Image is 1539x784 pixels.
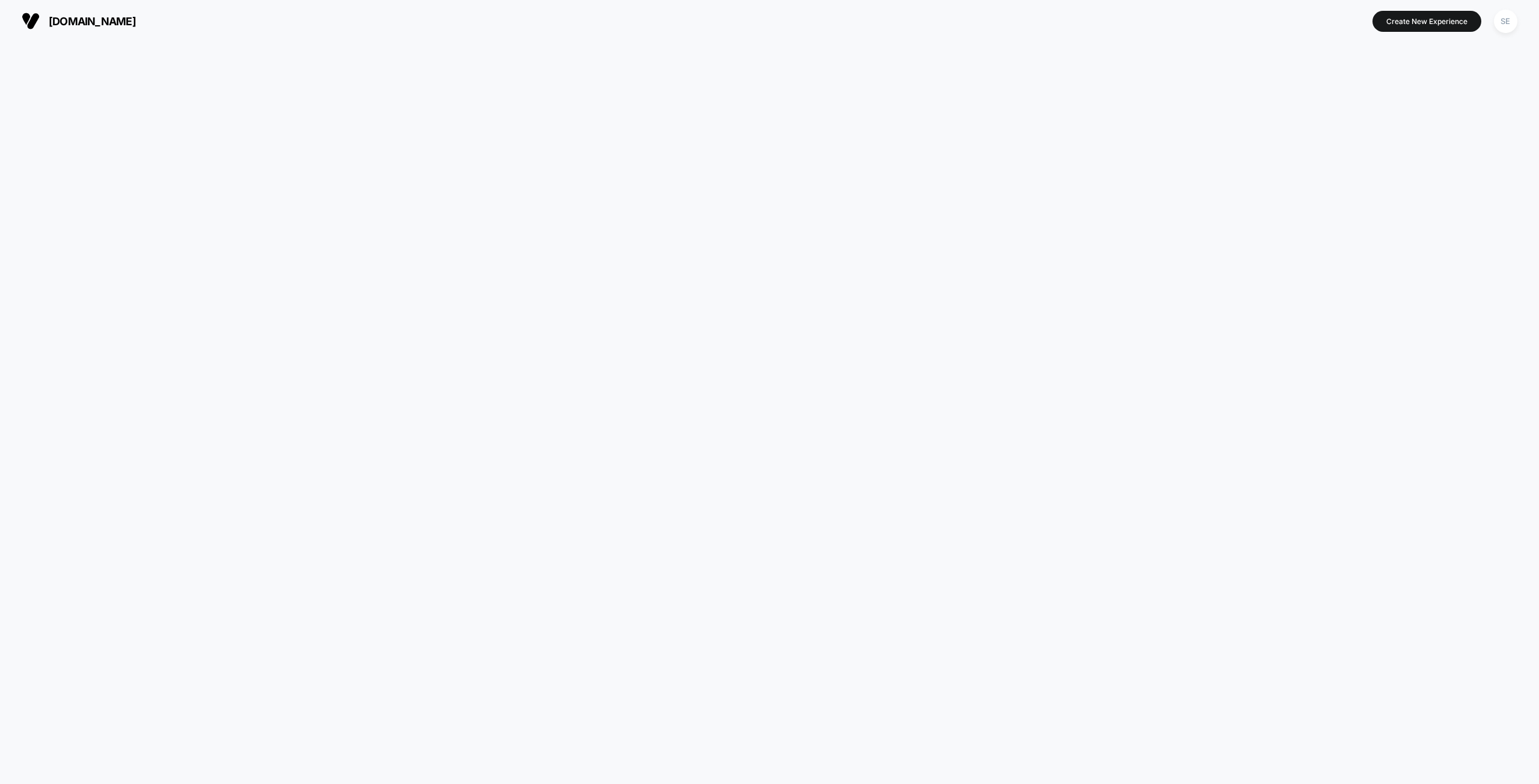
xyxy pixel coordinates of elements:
button: [DOMAIN_NAME] [18,11,139,31]
button: SE [1490,9,1521,34]
div: SE [1494,10,1517,33]
button: Create New Experience [1372,11,1481,32]
img: Visually logo [22,12,40,30]
span: [DOMAIN_NAME] [49,15,136,28]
